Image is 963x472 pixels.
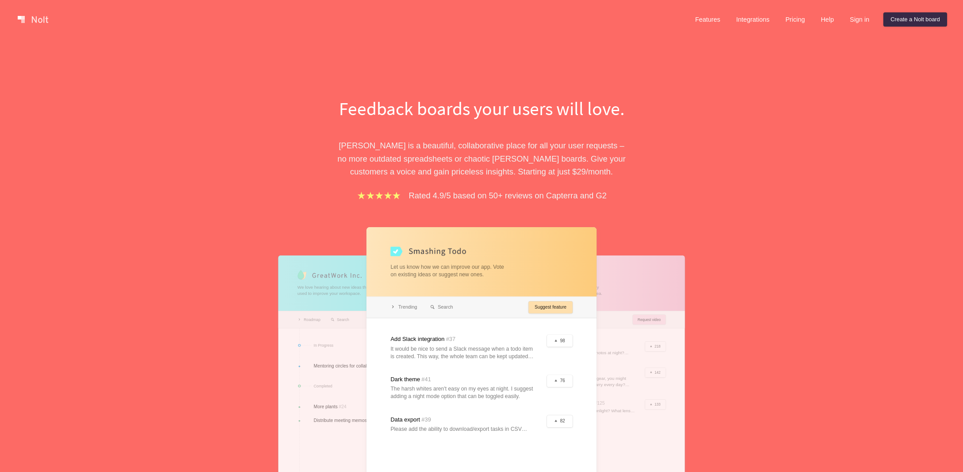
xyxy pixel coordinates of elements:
p: Rated 4.9/5 based on 50+ reviews on Capterra and G2 [409,189,607,202]
a: Features [688,12,728,27]
a: Pricing [778,12,812,27]
h1: Feedback boards your users will love. [329,96,634,121]
a: Help [814,12,841,27]
img: stars.b067e34983.png [356,190,401,201]
a: Sign in [843,12,876,27]
p: [PERSON_NAME] is a beautiful, collaborative place for all your user requests – no more outdated s... [329,139,634,178]
a: Create a Nolt board [883,12,947,27]
a: Integrations [729,12,776,27]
